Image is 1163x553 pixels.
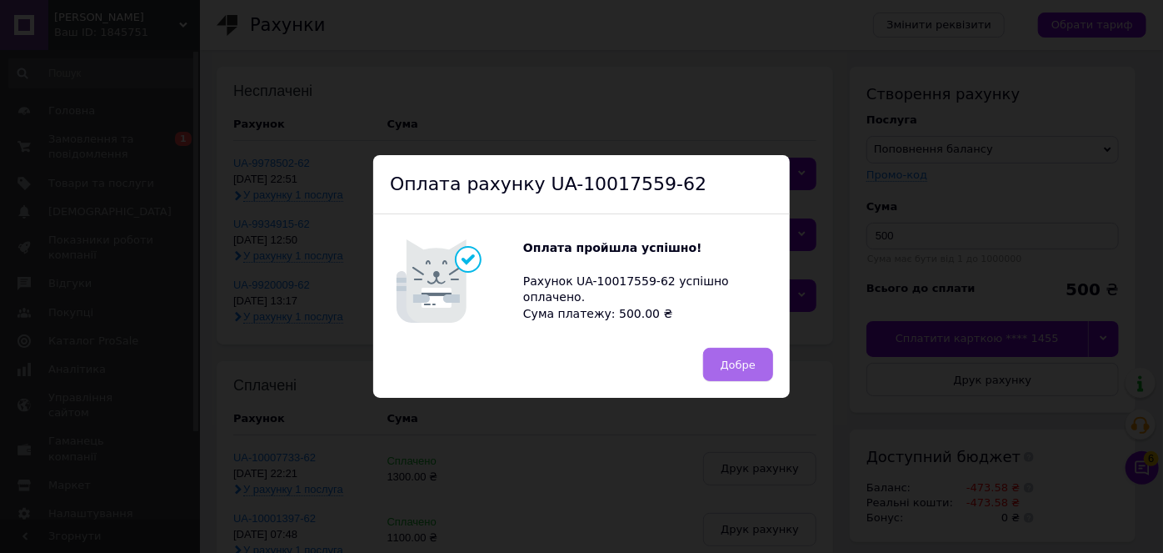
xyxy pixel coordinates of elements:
b: Оплата пройшла успішно! [523,241,702,254]
button: Добре [703,348,773,381]
div: Рахунок UA-10017559-62 успішно оплачено. Сума платежу: 500.00 ₴ [523,240,773,322]
div: Оплата рахунку UA-10017559-62 [373,155,790,215]
span: Добре [721,359,756,371]
img: Котик говорить Оплата пройшла успішно! [390,231,523,331]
